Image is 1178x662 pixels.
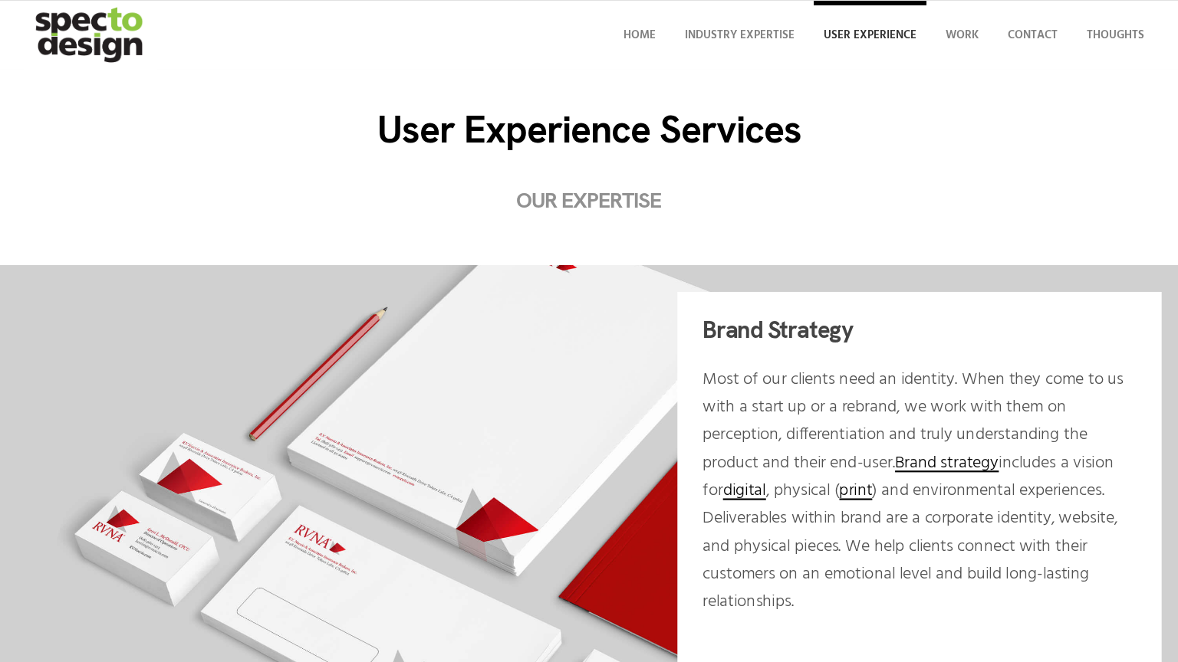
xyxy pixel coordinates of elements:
[24,1,157,70] img: specto-logo-2020
[1087,26,1144,44] span: Thoughts
[703,366,1137,617] p: Most of our clients need an identity. When they come to us with a start up or a rebrand, we work ...
[614,1,666,70] a: Home
[839,477,872,504] a: print
[814,1,926,70] a: User Experience
[1008,26,1058,44] span: Contact
[38,108,1140,150] h1: User Experience Services
[1077,1,1154,70] a: Thoughts
[936,1,989,70] a: Work
[685,26,795,44] span: Industry Expertise
[998,1,1068,70] a: Contact
[703,317,1137,343] h2: Brand Strategy
[271,188,906,212] h2: Our Expertise
[675,1,805,70] a: Industry Expertise
[824,26,916,44] span: User Experience
[895,449,999,476] a: Brand strategy
[722,477,765,504] a: digital
[946,26,979,44] span: Work
[624,26,656,44] span: Home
